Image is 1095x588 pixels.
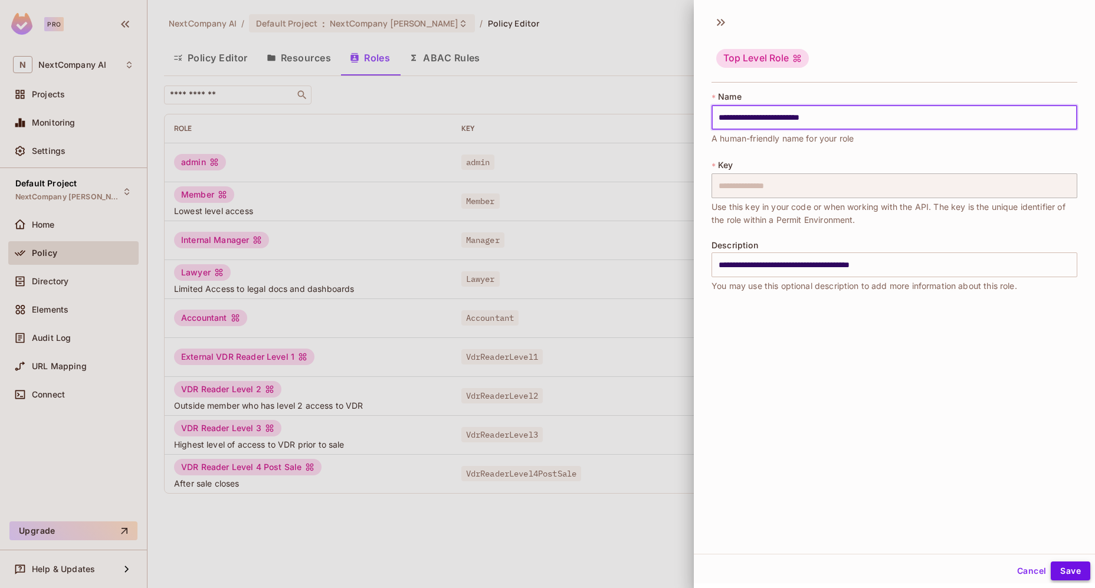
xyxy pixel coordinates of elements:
span: Key [718,160,733,170]
span: Description [712,241,758,250]
span: Use this key in your code or when working with the API. The key is the unique identifier of the r... [712,201,1077,226]
button: Save [1051,561,1090,580]
div: Top Level Role [716,49,809,68]
span: A human-friendly name for your role [712,132,854,145]
button: Cancel [1012,561,1051,580]
span: You may use this optional description to add more information about this role. [712,280,1017,293]
span: Name [718,92,742,101]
